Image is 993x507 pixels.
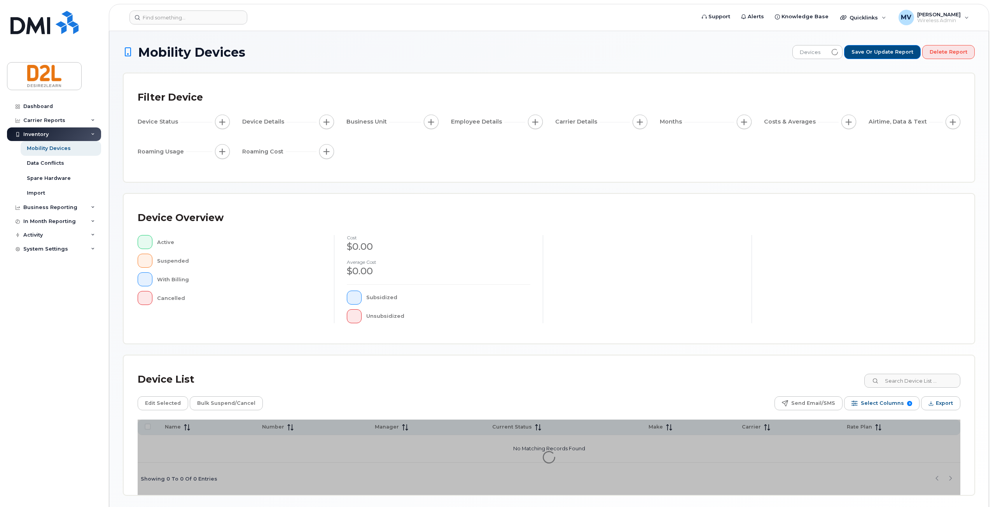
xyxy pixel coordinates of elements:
span: Edit Selected [145,397,181,409]
h4: Average cost [347,260,530,265]
button: Bulk Suspend/Cancel [190,396,263,410]
span: Roaming Cost [242,148,286,156]
span: Select Columns [861,397,904,409]
span: Delete Report [930,49,967,56]
span: Business Unit [346,118,389,126]
div: With Billing [157,272,322,286]
span: Airtime, Data & Text [869,118,929,126]
input: Search Device List ... [864,374,960,388]
span: Send Email/SMS [791,397,835,409]
div: Active [157,235,322,249]
div: $0.00 [347,240,530,253]
span: Mobility Devices [138,45,245,59]
button: Select Columns 9 [844,396,920,410]
span: Devices [793,45,827,59]
div: Cancelled [157,291,322,305]
div: Filter Device [138,87,203,108]
div: Suspended [157,254,322,268]
span: Export [936,397,953,409]
button: Delete Report [922,45,975,59]
button: Edit Selected [138,396,188,410]
div: Device List [138,369,194,390]
button: Save or Update Report [844,45,921,59]
span: Save or Update Report [851,49,913,56]
span: Months [660,118,684,126]
button: Send Email/SMS [774,396,843,410]
span: Carrier Details [555,118,600,126]
span: 9 [907,401,912,406]
span: Device Details [242,118,287,126]
span: Roaming Usage [138,148,186,156]
div: $0.00 [347,265,530,278]
span: Device Status [138,118,180,126]
div: Subsidized [366,291,531,305]
div: Unsubsidized [366,309,531,323]
h4: cost [347,235,530,240]
span: Employee Details [451,118,504,126]
span: Costs & Averages [764,118,818,126]
span: Bulk Suspend/Cancel [197,397,255,409]
div: Device Overview [138,208,224,228]
button: Export [921,396,960,410]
